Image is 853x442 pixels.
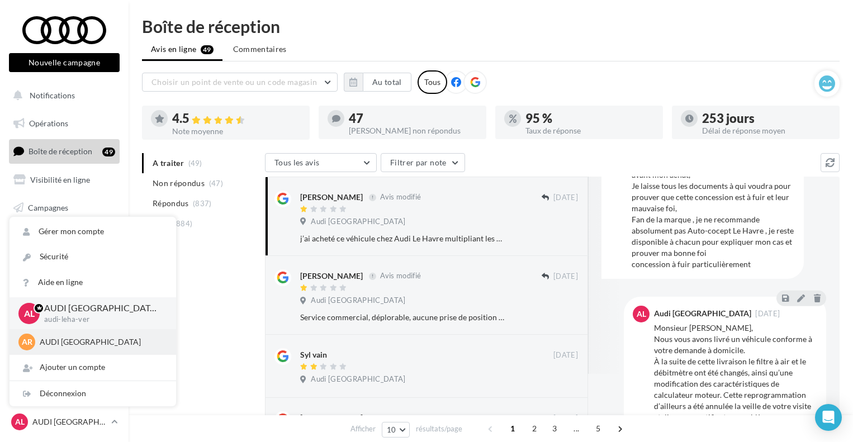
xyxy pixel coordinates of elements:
[29,118,68,128] span: Opérations
[7,196,122,220] a: Campagnes
[233,44,287,55] span: Commentaires
[300,312,505,323] div: Service commercial, déplorable, aucune prise de position favorable vers le client . Véhicule vend...
[265,153,377,172] button: Tous les avis
[525,112,654,125] div: 95 %
[311,296,405,306] span: Audi [GEOGRAPHIC_DATA]
[380,193,421,202] span: Avis modifié
[10,355,176,380] div: Ajouter un compte
[153,198,189,209] span: Répondus
[553,350,578,360] span: [DATE]
[7,251,122,284] a: PLV et print personnalisable
[589,420,607,438] span: 5
[416,424,462,434] span: résultats/page
[9,53,120,72] button: Nouvelle campagne
[193,199,212,208] span: (837)
[40,336,163,348] p: AUDI [GEOGRAPHIC_DATA]
[102,148,115,156] div: 49
[22,336,32,348] span: AR
[311,374,405,384] span: Audi [GEOGRAPHIC_DATA]
[28,202,68,212] span: Campagnes
[10,219,176,244] a: Gérer mon compte
[142,18,840,35] div: Boîte de réception
[381,153,465,172] button: Filtrer par note
[815,404,842,431] div: Open Intercom Messenger
[311,217,405,227] span: Audi [GEOGRAPHIC_DATA]
[7,112,122,135] a: Opérations
[546,420,563,438] span: 3
[32,416,107,427] p: AUDI [GEOGRAPHIC_DATA]
[702,112,831,125] div: 253 jours
[300,412,363,424] div: [PERSON_NAME]
[349,127,477,135] div: [PERSON_NAME] non répondus
[382,422,410,438] button: 10
[349,112,477,125] div: 47
[702,127,831,135] div: Délai de réponse moyen
[300,233,505,244] div: j’ai acheté ce véhicule chez Audi Le Havre multipliant les pannes et les allers-retours dans des ...
[9,411,120,433] a: AL AUDI [GEOGRAPHIC_DATA]
[553,193,578,203] span: [DATE]
[300,349,327,360] div: Syl vain
[632,91,795,270] div: j’ai acheté ce véhicule chez Audi Le Havre multipliant les pannes et les allers-retours dans des ...
[153,178,205,189] span: Non répondus
[29,146,92,156] span: Boîte de réception
[344,73,411,92] button: Au total
[380,272,421,281] span: Avis modifié
[142,73,338,92] button: Choisir un point de vente ou un code magasin
[30,175,90,184] span: Visibilité en ligne
[637,308,646,320] span: AL
[44,302,158,315] p: AUDI [GEOGRAPHIC_DATA]
[10,381,176,406] div: Déconnexion
[553,414,578,424] span: [DATE]
[525,420,543,438] span: 2
[7,84,117,107] button: Notifications
[174,219,193,228] span: (884)
[525,127,654,135] div: Taux de réponse
[654,310,751,317] div: Audi [GEOGRAPHIC_DATA]
[553,272,578,282] span: [DATE]
[30,91,75,100] span: Notifications
[15,416,25,427] span: AL
[7,224,122,247] a: Médiathèque
[172,112,301,125] div: 4.5
[24,307,35,320] span: AL
[567,420,585,438] span: ...
[209,179,223,188] span: (47)
[7,168,122,192] a: Visibilité en ligne
[755,310,780,317] span: [DATE]
[363,73,411,92] button: Au total
[172,127,301,135] div: Note moyenne
[300,192,363,203] div: [PERSON_NAME]
[151,77,317,87] span: Choisir un point de vente ou un code magasin
[504,420,522,438] span: 1
[418,70,447,94] div: Tous
[300,270,363,282] div: [PERSON_NAME]
[350,424,376,434] span: Afficher
[44,315,158,325] p: audi-leha-ver
[274,158,320,167] span: Tous les avis
[10,270,176,295] a: Aide en ligne
[10,244,176,269] a: Sécurité
[7,139,122,163] a: Boîte de réception49
[387,425,396,434] span: 10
